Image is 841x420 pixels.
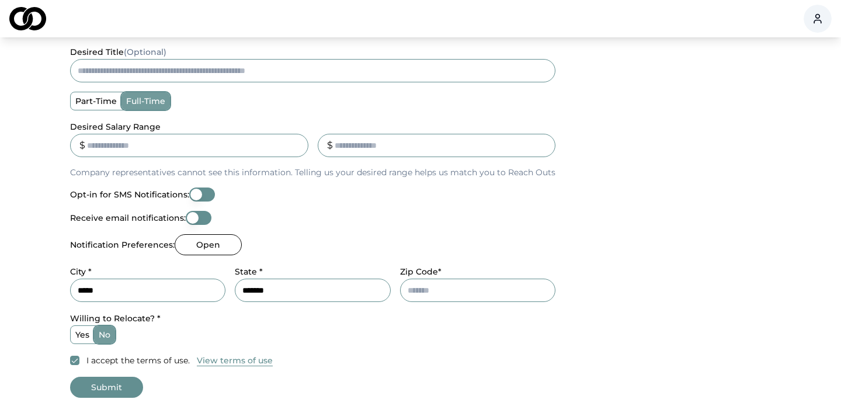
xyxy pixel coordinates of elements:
label: _ [318,122,322,132]
label: Desired Salary Range [70,122,161,132]
label: City * [70,266,92,277]
div: $ [79,138,85,152]
label: State * [235,266,263,277]
label: no [94,326,115,343]
div: $ [327,138,333,152]
label: full-time [121,92,170,110]
span: (Optional) [124,47,166,57]
label: Opt-in for SMS Notifications: [70,190,189,199]
button: Submit [70,377,143,398]
label: desired title [70,47,166,57]
button: Open [175,234,242,255]
label: I accept the terms of use. [86,355,190,366]
button: View terms of use [197,355,273,366]
p: Company representatives cannot see this information. Telling us your desired range helps us match... [70,166,555,178]
label: Notification Preferences: [70,241,175,249]
a: View terms of use [197,353,273,367]
label: yes [71,326,94,343]
label: Zip Code* [400,266,442,277]
label: Willing to Relocate? * [70,313,161,324]
img: logo [9,7,46,30]
label: part-time [71,92,121,110]
label: Receive email notifications: [70,214,186,222]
